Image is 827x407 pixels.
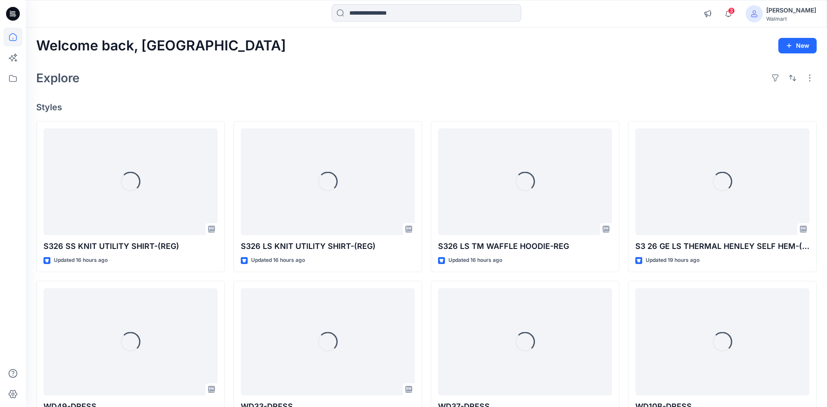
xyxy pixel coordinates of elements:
[54,256,108,265] p: Updated 16 hours ago
[36,38,286,54] h2: Welcome back, [GEOGRAPHIC_DATA]
[646,256,700,265] p: Updated 19 hours ago
[635,240,809,252] p: S3 26 GE LS THERMAL HENLEY SELF HEM-(REG)_(2Miss Waffle)-Opt-1
[766,5,816,16] div: [PERSON_NAME]
[438,240,612,252] p: S326 LS TM WAFFLE HOODIE-REG
[241,240,415,252] p: S326 LS KNIT UTILITY SHIRT-(REG)
[36,71,80,85] h2: Explore
[44,240,218,252] p: S326 SS KNIT UTILITY SHIRT-(REG)
[36,102,817,112] h4: Styles
[778,38,817,53] button: New
[448,256,502,265] p: Updated 16 hours ago
[751,10,758,17] svg: avatar
[251,256,305,265] p: Updated 16 hours ago
[766,16,816,22] div: Walmart
[728,7,735,14] span: 3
